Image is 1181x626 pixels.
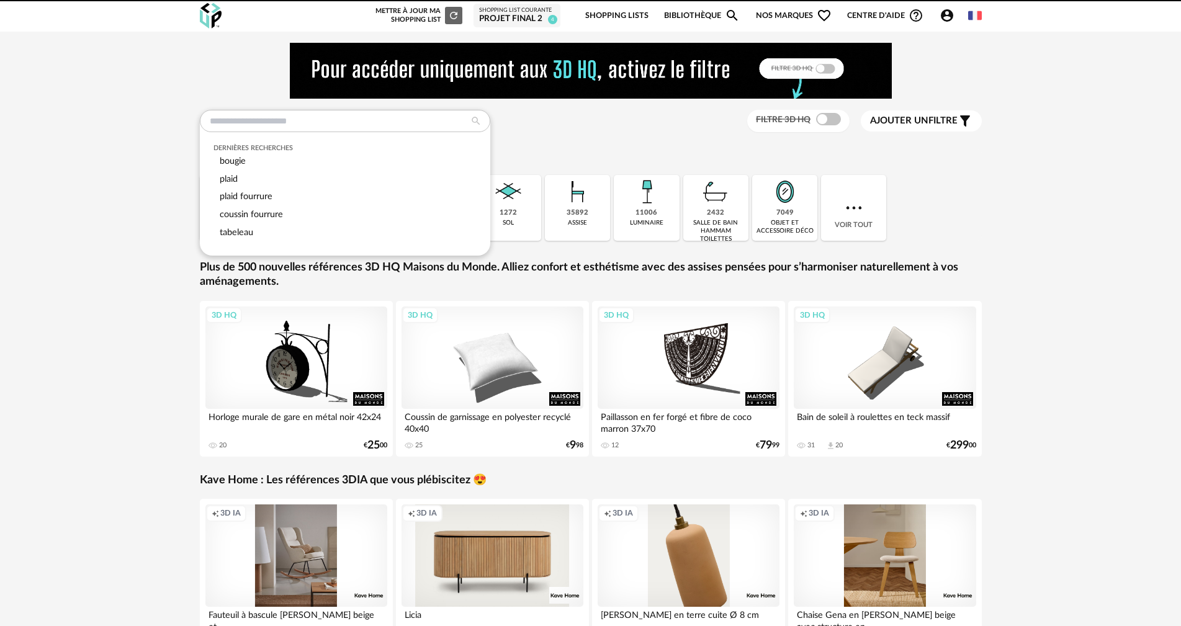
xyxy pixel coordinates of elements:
span: Filtre 3D HQ [756,115,811,124]
span: 79 [760,441,772,450]
span: Creation icon [212,508,219,518]
div: 2432 [707,208,724,218]
div: luminaire [630,219,663,227]
a: Kave Home : Les références 3DIA que vous plébiscitez 😍 [200,473,487,488]
div: 11006 [635,208,657,218]
a: 3D HQ Coussin de garnissage en polyester recyclé 40x40 25 €998 [396,301,590,457]
img: Sol.png [492,175,525,208]
div: 25 [415,441,423,450]
div: 20 [219,441,227,450]
img: fr [968,9,982,22]
div: 7049 [776,208,794,218]
div: salle de bain hammam toilettes [687,219,745,243]
div: 31 [807,441,815,450]
div: Bain de soleil à roulettes en teck massif [794,409,976,434]
button: Ajouter unfiltre Filter icon [861,110,982,132]
span: 3D IA [613,508,633,518]
a: 3D HQ Bain de soleil à roulettes en teck massif 31 Download icon 20 €29900 [788,301,982,457]
div: Mettre à jour ma Shopping List [373,7,462,24]
span: Nos marques [756,1,832,30]
span: plaid [220,174,238,184]
span: Creation icon [800,508,807,518]
div: 3D HQ [598,307,634,323]
span: Creation icon [408,508,415,518]
div: assise [568,219,587,227]
span: Heart Outline icon [817,8,832,23]
div: € 99 [756,441,779,450]
span: filtre [870,115,958,127]
img: Luminaire.png [630,175,663,208]
span: 299 [950,441,969,450]
div: 35892 [567,208,588,218]
span: Creation icon [604,508,611,518]
a: Plus de 500 nouvelles références 3D HQ Maisons du Monde. Alliez confort et esthétisme avec des as... [200,261,982,290]
div: Dernières recherches [213,144,476,153]
span: 3D IA [220,508,241,518]
a: 3D HQ Horloge murale de gare en métal noir 42x24 20 €2500 [200,301,393,457]
div: 3D HQ [794,307,830,323]
a: Shopping List courante projet final 2 4 [479,7,555,25]
div: Coussin de garnissage en polyester recyclé 40x40 [402,409,584,434]
img: NEW%20NEW%20HQ%20NEW_V1.gif [290,43,892,99]
div: sol [503,219,514,227]
span: bougie [220,156,246,166]
span: 3D IA [809,508,829,518]
div: projet final 2 [479,14,555,25]
div: Horloge murale de gare en métal noir 42x24 [205,409,388,434]
a: BibliothèqueMagnify icon [664,1,740,30]
span: Centre d'aideHelp Circle Outline icon [847,8,923,23]
div: € 98 [566,441,583,450]
img: Miroir.png [768,175,802,208]
span: Account Circle icon [940,8,960,23]
span: tabeleau [220,228,253,237]
div: 20 [835,441,843,450]
span: 9 [570,441,576,450]
div: 12 [611,441,619,450]
span: Filter icon [958,114,972,128]
div: 1272 [500,208,517,218]
div: Voir tout [821,175,886,241]
div: 3D HQ [402,307,438,323]
span: coussin fourrure [220,210,283,219]
div: Paillasson en fer forgé et fibre de coco marron 37x70 [598,409,780,434]
a: 3D HQ Paillasson en fer forgé et fibre de coco marron 37x70 12 €7999 [592,301,786,457]
span: Download icon [826,441,835,450]
img: Assise.png [561,175,595,208]
span: Help Circle Outline icon [909,8,923,23]
span: Magnify icon [725,8,740,23]
div: 3D HQ [206,307,242,323]
img: more.7b13dc1.svg [843,197,865,219]
span: plaid fourrure [220,192,272,201]
span: Account Circle icon [940,8,954,23]
div: Shopping List courante [479,7,555,14]
div: € 00 [946,441,976,450]
img: Salle%20de%20bain.png [699,175,732,208]
span: Refresh icon [448,12,459,19]
div: objet et accessoire déco [756,219,814,235]
img: OXP [200,3,222,29]
span: 4 [548,15,557,24]
span: 3D IA [416,508,437,518]
span: Ajouter un [870,116,928,125]
a: Shopping Lists [585,1,649,30]
span: 25 [367,441,380,450]
div: € 00 [364,441,387,450]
